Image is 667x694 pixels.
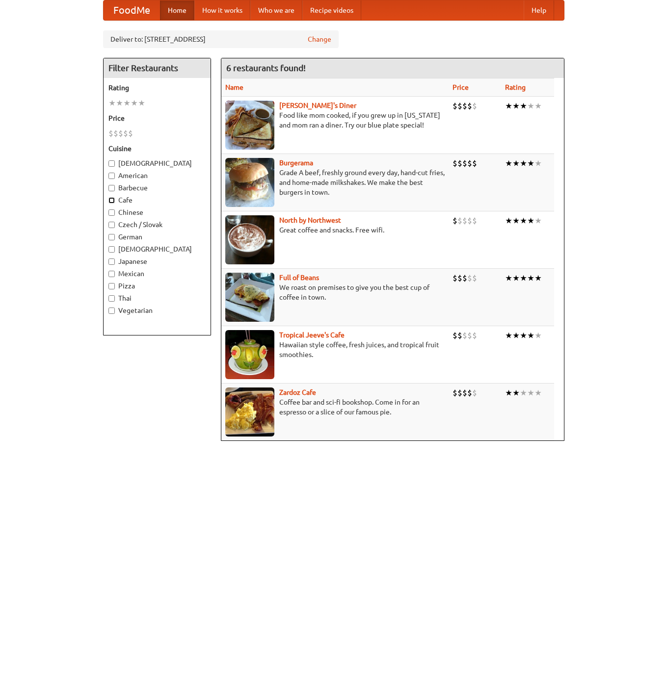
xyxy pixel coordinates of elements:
[534,330,542,341] li: ★
[225,215,274,264] img: north.jpg
[108,269,206,279] label: Mexican
[505,273,512,283] li: ★
[250,0,302,20] a: Who we are
[453,101,457,111] li: $
[472,330,477,341] li: $
[108,113,206,123] h5: Price
[108,258,115,265] input: Japanese
[467,273,472,283] li: $
[194,0,250,20] a: How it works
[512,273,520,283] li: ★
[123,128,128,139] li: $
[103,30,339,48] div: Deliver to: [STREET_ADDRESS]
[225,273,274,322] img: beans.jpg
[108,246,115,253] input: [DEMOGRAPHIC_DATA]
[520,158,527,169] li: ★
[534,101,542,111] li: ★
[108,173,115,179] input: American
[108,171,206,180] label: American
[225,83,243,91] a: Name
[108,308,115,314] input: Vegetarian
[279,159,313,167] a: Burgerama
[462,158,467,169] li: $
[457,101,462,111] li: $
[472,387,477,398] li: $
[128,128,133,139] li: $
[108,185,115,191] input: Barbecue
[467,215,472,226] li: $
[104,58,211,78] h4: Filter Restaurants
[279,388,316,396] a: Zardoz Cafe
[534,273,542,283] li: ★
[302,0,361,20] a: Recipe videos
[453,387,457,398] li: $
[505,215,512,226] li: ★
[462,215,467,226] li: $
[108,128,113,139] li: $
[108,144,206,154] h5: Cuisine
[160,0,194,20] a: Home
[505,101,512,111] li: ★
[520,387,527,398] li: ★
[457,158,462,169] li: $
[453,215,457,226] li: $
[279,274,319,282] a: Full of Beans
[108,283,115,289] input: Pizza
[108,197,115,204] input: Cafe
[453,83,469,91] a: Price
[279,216,341,224] a: North by Northwest
[457,273,462,283] li: $
[467,101,472,111] li: $
[520,273,527,283] li: ★
[104,0,160,20] a: FoodMe
[472,273,477,283] li: $
[457,387,462,398] li: $
[512,387,520,398] li: ★
[527,158,534,169] li: ★
[520,330,527,341] li: ★
[467,387,472,398] li: $
[225,158,274,207] img: burgerama.jpg
[108,234,115,240] input: German
[453,273,457,283] li: $
[108,98,116,108] li: ★
[108,295,115,302] input: Thai
[527,215,534,226] li: ★
[534,158,542,169] li: ★
[279,102,356,109] a: [PERSON_NAME]'s Diner
[453,330,457,341] li: $
[527,387,534,398] li: ★
[108,281,206,291] label: Pizza
[138,98,145,108] li: ★
[505,158,512,169] li: ★
[108,220,206,230] label: Czech / Slovak
[505,330,512,341] li: ★
[108,160,115,167] input: [DEMOGRAPHIC_DATA]
[225,330,274,379] img: jeeves.jpg
[534,387,542,398] li: ★
[108,293,206,303] label: Thai
[108,271,115,277] input: Mexican
[108,209,115,216] input: Chinese
[225,168,445,197] p: Grade A beef, freshly ground every day, hand-cut fries, and home-made milkshakes. We make the bes...
[308,34,331,44] a: Change
[462,101,467,111] li: $
[118,128,123,139] li: $
[226,63,306,73] ng-pluralize: 6 restaurants found!
[225,283,445,302] p: We roast on premises to give you the best cup of coffee in town.
[467,330,472,341] li: $
[512,158,520,169] li: ★
[462,330,467,341] li: $
[108,195,206,205] label: Cafe
[527,330,534,341] li: ★
[527,273,534,283] li: ★
[453,158,457,169] li: $
[131,98,138,108] li: ★
[467,158,472,169] li: $
[225,340,445,360] p: Hawaiian style coffee, fresh juices, and tropical fruit smoothies.
[457,330,462,341] li: $
[225,101,274,150] img: sallys.jpg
